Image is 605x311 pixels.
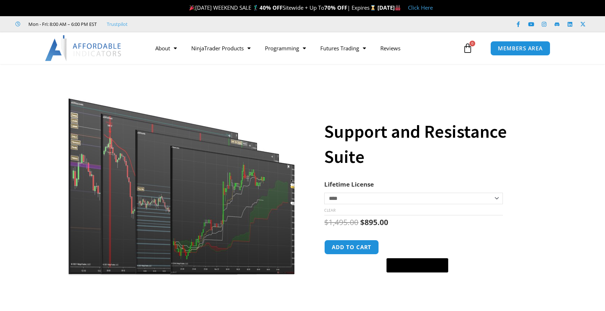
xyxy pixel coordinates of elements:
[373,40,408,56] a: Reviews
[370,5,376,10] img: ⌛
[452,38,483,59] a: 0
[67,77,298,275] img: Support and Resistance Suite 1
[498,46,543,51] span: MEMBERS AREA
[107,20,128,28] a: Trustpilot
[27,20,97,28] span: Mon - Fri: 8:00 AM – 6:00 PM EST
[469,41,475,46] span: 0
[148,40,184,56] a: About
[324,119,534,169] h1: Support and Resistance Suite
[258,40,313,56] a: Programming
[408,4,433,11] a: Click Here
[324,217,329,227] span: $
[324,180,374,188] label: Lifetime License
[45,35,122,61] img: LogoAI | Affordable Indicators – NinjaTrader
[324,208,335,213] a: Clear options
[148,40,461,56] nav: Menu
[385,239,450,256] iframe: Secure express checkout frame
[395,5,400,10] img: 🏭
[324,240,379,255] button: Add to cart
[313,40,373,56] a: Futures Trading
[324,217,358,227] bdi: 1,495.00
[386,258,448,273] button: Buy with GPay
[324,4,347,11] strong: 70% OFF
[188,4,377,11] span: [DATE] WEEKEND SALE 🏌️‍♂️ Sitewide + Up To | Expires
[260,4,283,11] strong: 40% OFF
[360,217,388,227] bdi: 895.00
[360,217,365,227] span: $
[377,4,401,11] strong: [DATE]
[184,40,258,56] a: NinjaTrader Products
[189,5,195,10] img: 🎉
[490,41,550,56] a: MEMBERS AREA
